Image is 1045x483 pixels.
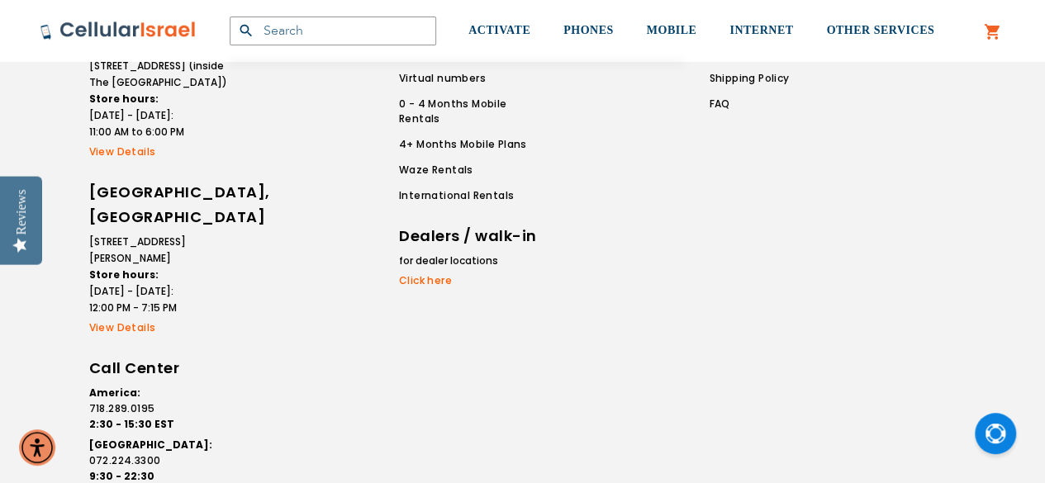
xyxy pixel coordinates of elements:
img: Cellular Israel Logo [40,21,197,40]
h6: Dealers / walk-in [399,224,539,249]
li: [STREET_ADDRESS] (inside The [GEOGRAPHIC_DATA]) [DATE] - [DATE]: 11:00 AM to 6:00 PM [89,58,230,140]
a: Shipping Policy [709,71,817,86]
div: Accessibility Menu [19,429,55,466]
a: Click here [399,273,539,288]
a: 072.224.3300 [89,453,230,468]
a: 4+ Months Mobile Plans [399,137,549,152]
h6: [GEOGRAPHIC_DATA], [GEOGRAPHIC_DATA] [89,180,230,230]
strong: Store hours: [89,268,159,282]
span: ACTIVATE [468,24,530,36]
span: PHONES [563,24,614,36]
li: for dealer locations [399,253,539,269]
a: View Details [89,144,230,159]
strong: Store hours: [89,92,159,106]
span: MOBILE [647,24,697,36]
li: [STREET_ADDRESS][PERSON_NAME] [DATE] - [DATE]: 12:00 PM - 7:15 PM [89,234,230,316]
a: Virtual numbers [399,71,549,86]
strong: 2:30 - 15:30 EST [89,417,174,431]
strong: America: [89,386,140,400]
span: INTERNET [729,24,793,36]
input: Search [230,17,436,45]
span: OTHER SERVICES [826,24,934,36]
a: International Rentals [399,188,549,203]
a: 0 - 4 Months Mobile Rentals [399,97,549,126]
strong: [GEOGRAPHIC_DATA]: [89,438,212,452]
a: Waze Rentals [399,163,549,178]
a: FAQ [709,97,817,111]
h6: Call Center [89,356,230,381]
div: Reviews [14,189,29,234]
a: 718.289.0195 [89,401,230,416]
a: View Details [89,320,230,335]
strong: 9:30 - 22:30 [89,469,154,483]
